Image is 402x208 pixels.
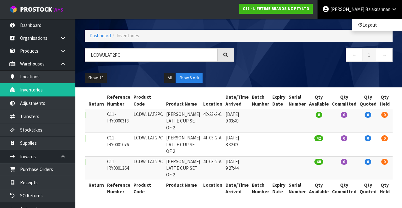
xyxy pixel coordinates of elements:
[87,180,106,196] th: Return
[132,156,165,180] td: LCDWJLAT2PC
[314,135,323,141] span: 42
[165,156,202,180] td: [PERSON_NAME] LATTE CUP SET OF 2
[330,92,358,109] th: Qty Committed
[250,180,271,196] th: Batch Number
[165,109,202,133] td: [PERSON_NAME] LATTE CUP SET OF 2
[352,21,402,29] a: Logout
[106,92,132,109] th: Reference Number
[132,133,165,156] td: LCDWJLAT2PC
[106,180,132,196] th: Reference Number
[378,92,391,109] th: Qty Held
[358,180,378,196] th: Qty Quoted
[202,180,224,196] th: Location
[243,48,393,64] nav: Page navigation
[330,6,364,12] span: [PERSON_NAME]
[341,112,347,118] span: 0
[307,180,330,196] th: Qty Available
[271,92,287,109] th: Expiry Date
[224,109,250,133] td: [DATE] 9:03:49
[53,7,63,13] small: WMS
[378,180,391,196] th: Qty Held
[287,180,307,196] th: Serial Number
[224,180,250,196] th: Date/Time Arrived
[271,180,287,196] th: Expiry Date
[202,109,224,133] td: 42-23-2-C
[362,48,376,62] a: 1
[106,133,132,156] td: C11-IRY0001076
[132,180,165,196] th: Product Code
[165,92,202,109] th: Product Name
[176,73,203,83] button: Show Stock
[165,180,202,196] th: Product Name
[358,92,378,109] th: Qty Quoted
[341,135,347,141] span: 0
[365,6,390,12] span: Balakrishnan
[202,133,224,156] td: 41-03-2-A
[365,159,371,165] span: 0
[224,92,250,109] th: Date/Time Arrived
[90,33,111,39] a: Dashboard
[341,159,347,165] span: 0
[346,48,362,62] a: ←
[287,92,307,109] th: Serial Number
[165,133,202,156] td: [PERSON_NAME] LATTE CUP SET OF 2
[376,48,393,62] a: →
[224,156,250,180] td: [DATE] 9:27:44
[250,92,271,109] th: Batch Number
[243,6,309,11] strong: C11 - LIFETIME BRANDS NZ PTY LTD
[117,33,139,39] span: Inventories
[164,73,175,83] button: All
[85,48,218,62] input: Search inventories
[381,135,388,141] span: 0
[307,92,330,109] th: Qty Available
[316,112,322,118] span: 8
[20,5,52,13] span: ProStock
[9,5,17,13] img: cube-alt.png
[365,112,371,118] span: 0
[330,180,358,196] th: Qty Committed
[314,159,323,165] span: 48
[85,73,107,83] button: Show: 10
[224,133,250,156] td: [DATE] 8:32:03
[365,135,371,141] span: 0
[106,156,132,180] td: C11-IRY0001364
[381,112,388,118] span: 0
[381,159,388,165] span: 0
[239,4,313,14] a: C11 - LIFETIME BRANDS NZ PTY LTD
[132,92,165,109] th: Product Code
[132,109,165,133] td: LCDWJLAT2PC
[87,92,106,109] th: Return
[202,156,224,180] td: 41-03-2-A
[202,92,224,109] th: Location
[106,109,132,133] td: C11-IRY0000313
